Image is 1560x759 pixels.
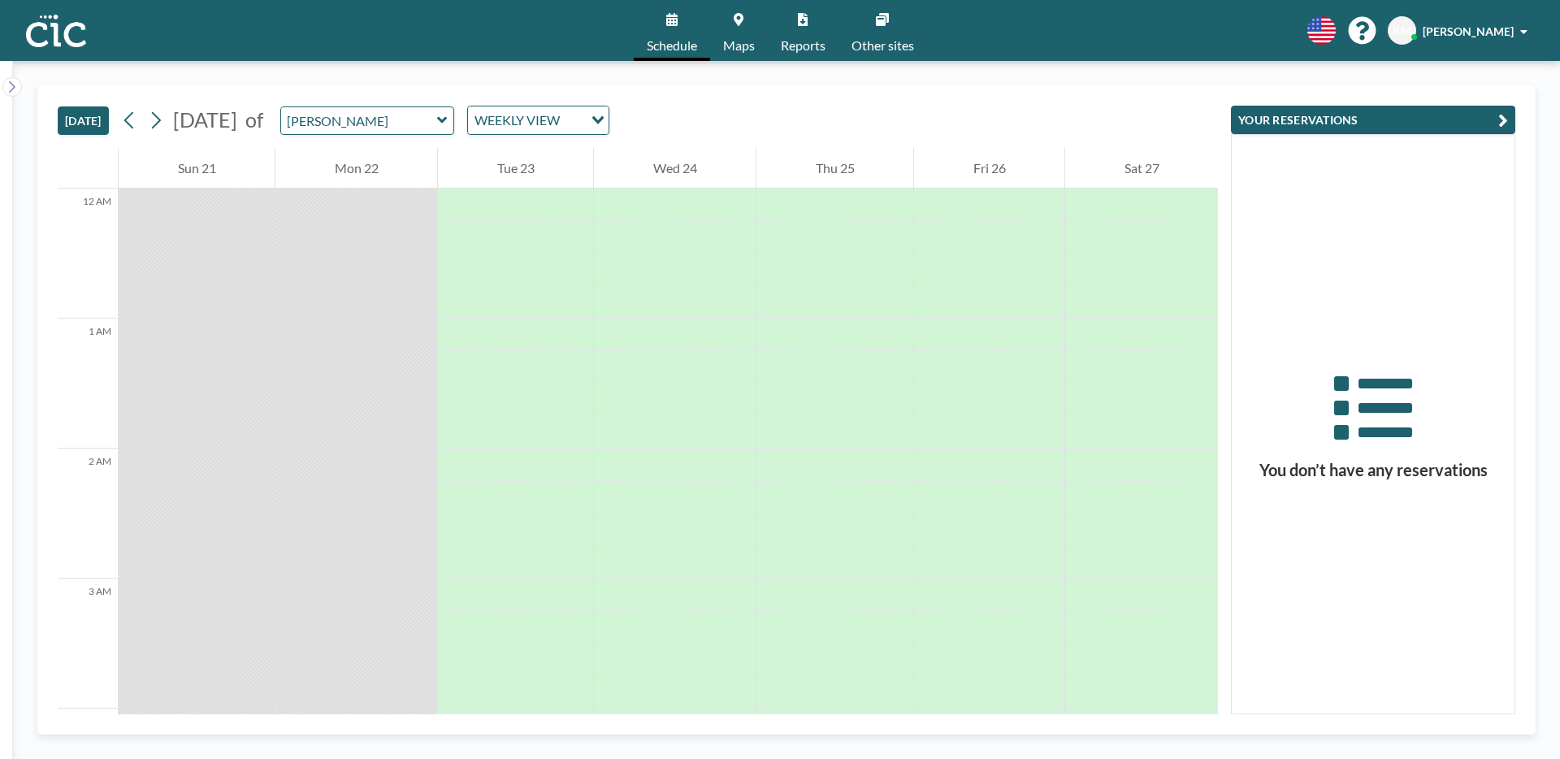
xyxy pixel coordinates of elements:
span: [PERSON_NAME] [1423,24,1514,38]
div: 12 AM [58,189,118,319]
input: Search for option [565,110,582,131]
div: Tue 23 [438,148,593,189]
span: Other sites [851,39,914,52]
div: Sat 27 [1065,148,1218,189]
div: Thu 25 [756,148,913,189]
input: Yuki [281,107,437,134]
img: organization-logo [26,15,86,47]
span: WEEKLY VIEW [471,110,563,131]
div: Wed 24 [594,148,756,189]
span: Maps [723,39,755,52]
span: KM [1393,24,1411,38]
div: 1 AM [58,319,118,449]
h3: You don’t have any reservations [1232,460,1514,480]
div: Search for option [468,106,609,134]
span: [DATE] [173,107,237,132]
button: [DATE] [58,106,109,135]
button: YOUR RESERVATIONS [1231,106,1515,134]
div: 2 AM [58,449,118,579]
span: Schedule [647,39,697,52]
span: Reports [781,39,825,52]
div: Mon 22 [275,148,437,189]
div: Sun 21 [119,148,275,189]
div: Fri 26 [914,148,1064,189]
span: of [245,107,263,132]
div: 3 AM [58,579,118,709]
